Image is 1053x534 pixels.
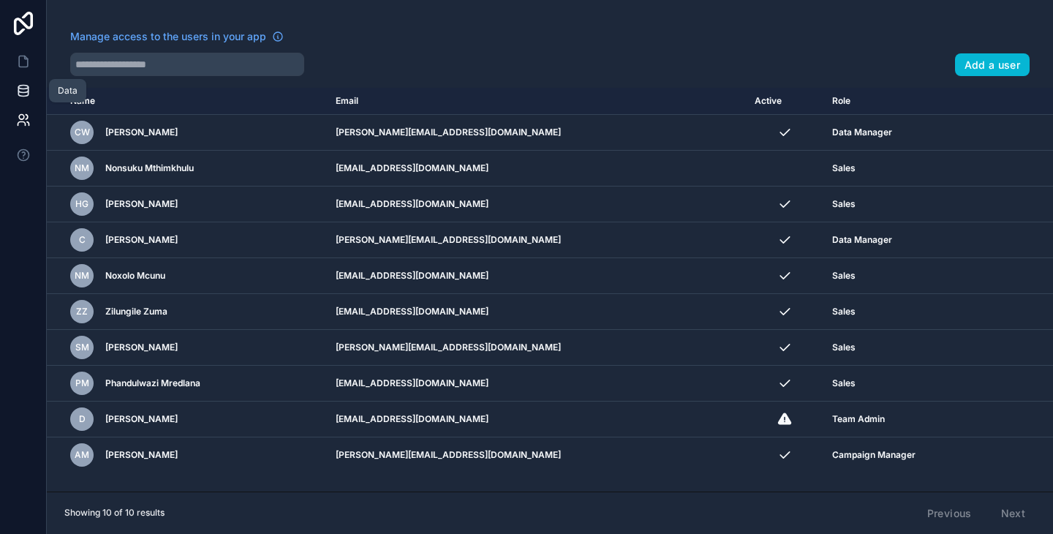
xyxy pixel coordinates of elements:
[105,270,165,282] span: Noxolo Mcunu
[327,115,746,151] td: [PERSON_NAME][EMAIL_ADDRESS][DOMAIN_NAME]
[832,270,856,282] span: Sales
[105,127,178,138] span: [PERSON_NAME]
[47,88,327,115] th: Name
[832,162,856,174] span: Sales
[105,342,178,353] span: [PERSON_NAME]
[105,377,200,389] span: Phandulwazi Mredlana
[327,366,746,402] td: [EMAIL_ADDRESS][DOMAIN_NAME]
[955,53,1030,77] button: Add a user
[832,342,856,353] span: Sales
[79,234,86,246] span: C
[75,198,88,210] span: HG
[47,88,1053,492] div: scrollable content
[105,306,167,317] span: Zilungile Zuma
[105,162,194,174] span: Nonsuku Mthimkhulu
[70,29,284,44] a: Manage access to the users in your app
[832,449,916,461] span: Campaign Manager
[327,222,746,258] td: [PERSON_NAME][EMAIL_ADDRESS][DOMAIN_NAME]
[105,198,178,210] span: [PERSON_NAME]
[327,437,746,473] td: [PERSON_NAME][EMAIL_ADDRESS][DOMAIN_NAME]
[327,330,746,366] td: [PERSON_NAME][EMAIL_ADDRESS][DOMAIN_NAME]
[75,449,89,461] span: AM
[327,294,746,330] td: [EMAIL_ADDRESS][DOMAIN_NAME]
[64,507,165,519] span: Showing 10 of 10 results
[75,377,89,389] span: PM
[105,413,178,425] span: [PERSON_NAME]
[75,270,89,282] span: NM
[327,258,746,294] td: [EMAIL_ADDRESS][DOMAIN_NAME]
[832,127,892,138] span: Data Manager
[832,377,856,389] span: Sales
[75,342,89,353] span: SM
[832,198,856,210] span: Sales
[746,88,823,115] th: Active
[327,402,746,437] td: [EMAIL_ADDRESS][DOMAIN_NAME]
[327,151,746,187] td: [EMAIL_ADDRESS][DOMAIN_NAME]
[832,413,885,425] span: Team Admin
[832,234,892,246] span: Data Manager
[76,306,88,317] span: ZZ
[823,88,997,115] th: Role
[327,187,746,222] td: [EMAIL_ADDRESS][DOMAIN_NAME]
[75,162,89,174] span: NM
[79,413,86,425] span: D
[105,449,178,461] span: [PERSON_NAME]
[70,29,266,44] span: Manage access to the users in your app
[327,88,746,115] th: Email
[832,306,856,317] span: Sales
[58,85,78,97] div: Data
[75,127,90,138] span: CW
[105,234,178,246] span: [PERSON_NAME]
